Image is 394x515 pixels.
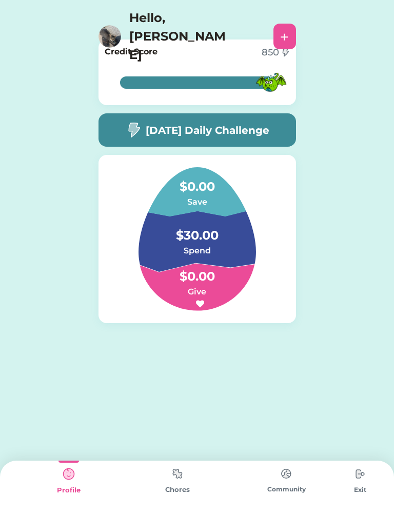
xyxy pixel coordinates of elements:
[125,122,142,138] img: image-flash-1--flash-power-connect-charge-electricity-lightning.svg
[98,25,121,48] img: https%3A%2F%2F1dfc823d71cc564f25c7cc035732a2d8.cdn.bubble.io%2Ff1754094113168x966788797778818000%...
[341,485,380,494] div: Exit
[254,66,288,99] img: MFN-Dragon-Green.svg
[146,286,248,298] h6: Give
[167,464,188,484] img: type%3Dchores%2C%20state%3Ddefault.svg
[129,9,232,64] h4: Hello, [PERSON_NAME]
[123,485,232,495] div: Chores
[146,216,248,245] h4: $30.00
[14,485,123,496] div: Profile
[276,464,297,484] img: type%3Dchores%2C%20state%3Ddefault.svg
[280,29,289,44] div: +
[146,257,248,286] h4: $0.00
[350,464,370,484] img: type%3Dchores%2C%20state%3Ddefault.svg
[114,167,281,311] img: Group%201.svg
[146,123,269,138] h5: [DATE] Daily Challenge
[58,464,79,484] img: type%3Dkids%2C%20state%3Dselected.svg
[146,196,248,208] h6: Save
[232,485,341,494] div: Community
[146,167,248,196] h4: $0.00
[146,245,248,257] h6: Spend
